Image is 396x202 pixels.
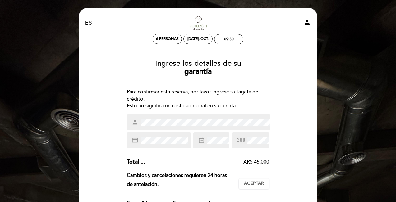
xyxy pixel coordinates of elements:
span: 6 personas [156,37,179,41]
div: 09:30 [224,37,234,42]
span: Total ... [127,158,145,165]
button: Aceptar [239,178,269,189]
div: [DATE], oct. [187,37,209,41]
i: person [303,18,311,26]
b: garantía [184,67,212,76]
i: date_range [198,137,205,144]
div: Para confirmar esta reserva, por favor ingrese su tarjeta de crédito. Esto no significa un costo ... [127,88,269,110]
span: Ingrese los detalles de su [155,59,241,68]
i: credit_card [131,137,138,144]
button: person [303,18,311,28]
div: Cambios y cancelaciones requieren 24 horas de antelación. [127,171,239,189]
span: Aceptar [244,180,264,187]
div: ARS 45.000 [145,159,269,166]
a: [PERSON_NAME] [159,15,237,32]
i: person [131,119,138,126]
